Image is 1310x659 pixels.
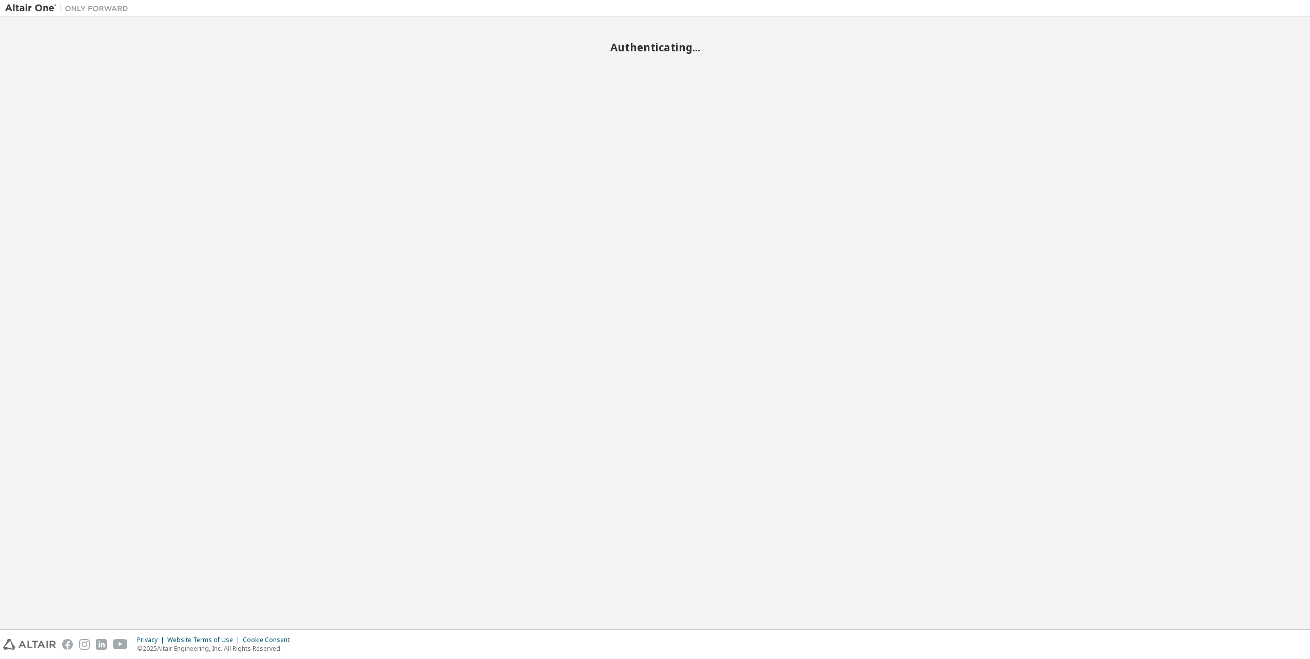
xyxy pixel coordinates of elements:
img: altair_logo.svg [3,639,56,650]
img: facebook.svg [62,639,73,650]
p: © 2025 Altair Engineering, Inc. All Rights Reserved. [137,644,296,653]
img: youtube.svg [113,639,128,650]
img: instagram.svg [79,639,90,650]
h2: Authenticating... [5,41,1305,54]
div: Cookie Consent [243,636,296,644]
div: Privacy [137,636,167,644]
img: linkedin.svg [96,639,107,650]
div: Website Terms of Use [167,636,243,644]
img: Altair One [5,3,133,13]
